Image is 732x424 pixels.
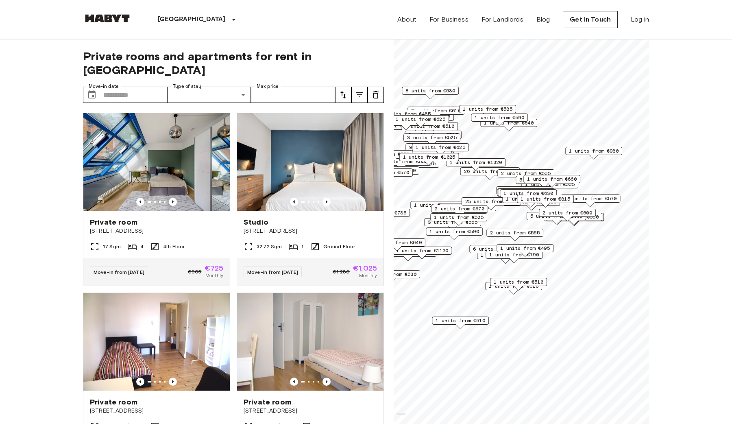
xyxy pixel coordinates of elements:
span: 2 units from €570 [435,205,484,212]
button: tune [351,87,368,103]
img: Marketing picture of unit DE-01-029-04M [83,293,230,391]
img: Marketing picture of unit DE-01-093-04M [237,293,383,391]
div: Map marker [460,167,520,180]
label: Type of stay [173,83,201,90]
div: Map marker [392,115,449,128]
button: Previous image [136,198,144,206]
span: 2 units from €510 [405,122,454,130]
span: Ground Floor [323,243,355,250]
span: 1 units from €590 [429,228,479,235]
div: Map marker [486,251,542,263]
div: Map marker [471,114,528,126]
span: [STREET_ADDRESS] [90,407,223,415]
span: 3 units from €525 [407,134,457,141]
span: Studio [244,217,268,227]
span: 1 units from €570 [359,169,409,176]
span: 4 units from €605 [443,203,492,211]
button: Previous image [136,378,144,386]
div: Map marker [431,205,488,217]
a: Get in Touch [563,11,618,28]
div: Map marker [497,169,554,182]
span: 1 units from €625 [396,116,445,123]
span: 8 units from €530 [405,87,455,94]
span: Private room [244,397,291,407]
span: 1 units from €815 [521,195,570,203]
span: [STREET_ADDRESS] [244,407,377,415]
span: 2 units from €555 [501,170,551,177]
span: 1 units from €735 [357,209,406,216]
span: 3 units from €690 [366,167,416,174]
a: Blog [536,15,550,24]
span: 5 units from €660 [519,176,569,184]
div: Map marker [497,244,553,257]
div: Map marker [403,133,460,146]
span: 1 units from €525 [434,214,484,221]
span: 5 units from €1085 [530,212,583,220]
button: tune [335,87,351,103]
a: For Landlords [481,15,523,24]
div: Map marker [439,203,496,216]
button: Previous image [290,378,298,386]
span: €1,280 [333,268,350,275]
div: Map marker [402,87,459,99]
div: Map marker [412,143,469,156]
span: 4 units from €950 [549,213,599,221]
div: Map marker [462,197,521,210]
a: Marketing picture of unit DE-01-010-002-01HFPrevious imagePrevious imagePrivate room[STREET_ADDRE... [83,113,230,286]
span: 4 [140,243,144,250]
div: Map marker [500,189,557,202]
span: 2 units from €555 [490,229,540,236]
div: Map marker [496,186,553,199]
span: 6 units from €590 [473,245,523,253]
span: [STREET_ADDRESS] [90,227,223,235]
div: Map marker [399,153,459,166]
div: Map marker [544,213,604,225]
div: Map marker [498,188,555,201]
span: Private room [90,217,137,227]
span: 1 units from €660 [527,175,577,183]
div: Map marker [392,247,452,259]
img: Marketing picture of unit DE-01-481-006-01 [237,113,383,211]
span: 3 units from €555 [428,219,477,226]
div: Map marker [516,176,573,188]
span: 26 units from €530 [464,168,516,175]
div: Map marker [539,209,596,221]
div: Map marker [486,229,543,241]
span: €725 [205,264,223,272]
div: Map marker [459,105,516,118]
span: Move-in from [DATE] [94,269,144,275]
div: Map marker [485,282,542,295]
span: Private rooms and apartments for rent in [GEOGRAPHIC_DATA] [83,49,384,77]
div: Map marker [565,147,622,160]
span: 1 units from €1320 [450,159,502,166]
span: 1 units from €725 [414,201,464,209]
img: Habyt [83,14,132,22]
span: 1 units from €590 [475,114,524,121]
div: Map marker [368,238,425,251]
div: Map marker [377,110,434,122]
img: Marketing picture of unit DE-01-010-002-01HF [83,113,230,211]
button: Previous image [322,198,331,206]
span: 1 units from €630 [503,190,553,197]
div: Map marker [446,158,506,171]
button: Choose date [84,87,100,103]
span: 2 units from €610 [411,107,461,114]
span: 29 units from €570 [357,151,410,158]
span: 1 units from €1130 [396,247,449,254]
label: Max price [257,83,279,90]
span: 1 [301,243,303,250]
button: Previous image [290,198,298,206]
span: 1 units from €640 [484,119,534,127]
span: 1 units from €640 [372,239,422,246]
div: Map marker [407,107,464,119]
span: 25 units from €575 [465,198,518,205]
span: 1 units from €640 [501,189,551,196]
span: €1,025 [353,264,377,272]
span: 1 units from €510 [436,317,485,324]
span: 4th Floor [163,243,185,250]
a: Log in [631,15,649,24]
span: 13 units from €570 [564,195,617,202]
span: 1 units from €510 [494,278,543,286]
div: Map marker [527,212,586,225]
div: Map marker [490,278,547,291]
